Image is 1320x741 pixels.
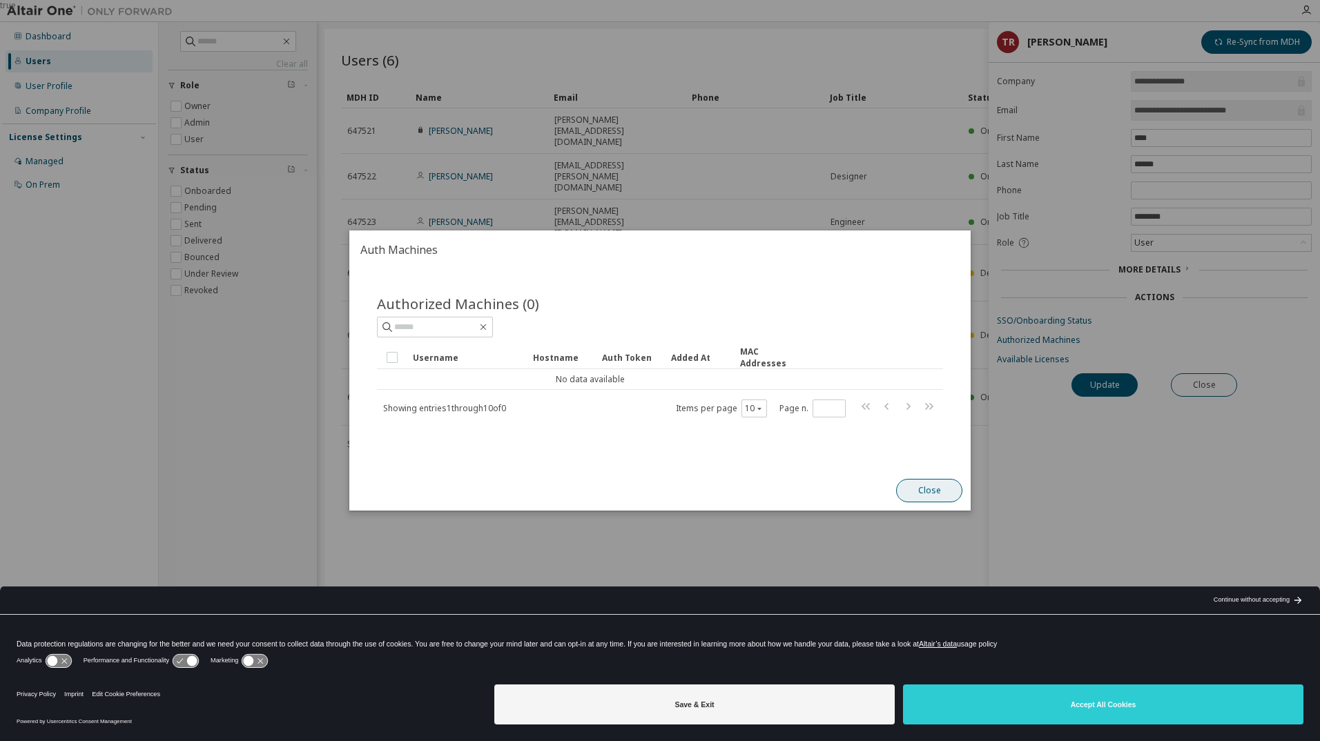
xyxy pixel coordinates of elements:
[533,346,591,368] div: Hostname
[349,230,971,269] h2: Auth Machines
[896,479,962,502] button: Close
[671,346,729,368] div: Added At
[740,346,798,369] div: MAC Addresses
[602,346,660,368] div: Auth Token
[779,399,846,417] span: Page n.
[383,402,506,414] span: Showing entries 1 through 10 of 0
[676,399,767,417] span: Items per page
[377,294,539,313] span: Authorized Machines (0)
[377,369,804,390] td: No data available
[745,403,764,414] button: 10
[413,346,522,368] div: Username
